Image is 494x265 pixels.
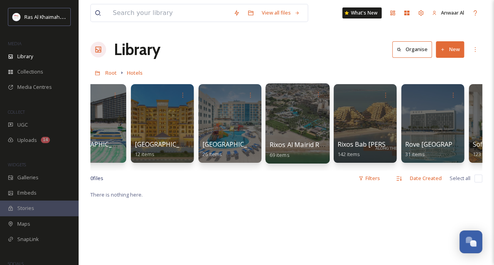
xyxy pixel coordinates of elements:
[436,41,464,57] button: New
[135,140,263,149] span: [GEOGRAPHIC_DATA] [GEOGRAPHIC_DATA]
[114,38,160,61] a: Library
[405,141,485,158] a: Rove [GEOGRAPHIC_DATA]31 items
[24,13,136,20] span: Ras Al Khaimah Tourism Development Authority
[338,140,419,149] span: Rixos Bab [PERSON_NAME]
[441,9,464,16] span: Anwaar Al
[17,121,28,129] span: UGC
[8,40,22,46] span: MEDIA
[342,7,382,18] a: What's New
[17,136,37,144] span: Uploads
[270,151,290,158] span: 69 items
[17,174,39,181] span: Galleries
[127,69,143,76] span: Hotels
[392,41,436,57] a: Organise
[17,220,30,228] span: Maps
[270,140,362,149] span: Rixos Al Mairid Ras Al Khaimah
[17,83,52,91] span: Media Centres
[202,140,331,149] span: [GEOGRAPHIC_DATA] [GEOGRAPHIC_DATA]
[105,69,117,76] span: Root
[405,151,425,158] span: 31 items
[270,141,362,158] a: Rixos Al Mairid Ras Al Khaimah69 items
[428,5,468,20] a: Anwaar Al
[338,151,360,158] span: 142 items
[17,189,37,197] span: Embeds
[109,4,230,22] input: Search your library
[8,109,25,115] span: COLLECT
[90,191,143,198] span: There is nothing here.
[202,151,222,158] span: 26 items
[354,171,384,186] div: Filters
[17,204,34,212] span: Stories
[405,140,485,149] span: Rove [GEOGRAPHIC_DATA]
[17,53,33,60] span: Library
[258,5,304,20] a: View all files
[135,141,263,158] a: [GEOGRAPHIC_DATA] [GEOGRAPHIC_DATA]12 items
[105,68,117,77] a: Root
[450,175,470,182] span: Select all
[202,141,331,158] a: [GEOGRAPHIC_DATA] [GEOGRAPHIC_DATA]26 items
[17,236,39,243] span: SnapLink
[90,175,103,182] span: 0 file s
[135,151,154,158] span: 12 items
[8,162,26,167] span: WIDGETS
[406,171,446,186] div: Date Created
[459,230,482,253] button: Open Chat
[127,68,143,77] a: Hotels
[338,141,419,158] a: Rixos Bab [PERSON_NAME]142 items
[17,68,43,75] span: Collections
[13,13,20,21] img: Logo_RAKTDA_RGB-01.png
[41,137,50,143] div: 14
[392,41,432,57] button: Organise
